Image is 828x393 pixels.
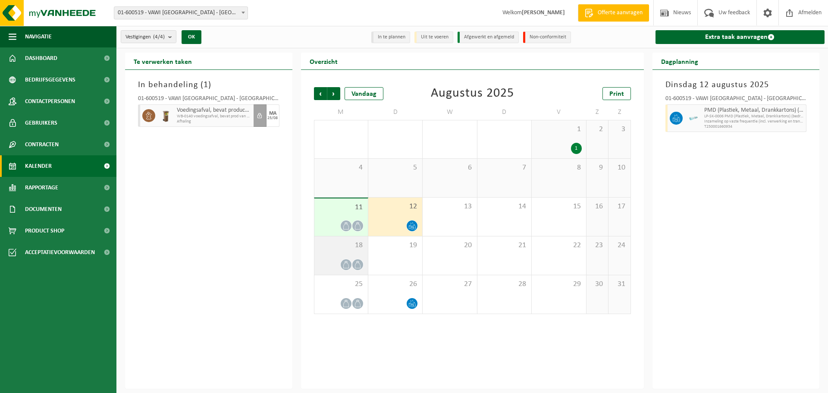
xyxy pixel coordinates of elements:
[319,163,364,173] span: 4
[319,280,364,289] span: 25
[125,53,201,69] h2: Te verwerken taken
[536,163,581,173] span: 8
[138,79,279,91] h3: In behandeling ( )
[704,119,804,124] span: Inzameling op vaste frequentie (incl. verwerking en transport)
[591,280,604,289] span: 30
[536,280,581,289] span: 29
[596,9,645,17] span: Offerte aanvragen
[373,280,418,289] span: 26
[125,31,165,44] span: Vestigingen
[482,280,527,289] span: 28
[613,202,626,211] span: 17
[177,107,251,114] span: Voedingsafval, bevat producten van dierlijke oorsprong, onverpakt, categorie 3
[522,9,565,16] strong: [PERSON_NAME]
[267,116,278,120] div: 25/08
[591,125,604,134] span: 2
[578,4,649,22] a: Offerte aanvragen
[114,6,248,19] span: 01-600519 - VAWI NV - ANTWERPEN
[532,104,586,120] td: V
[602,87,631,100] a: Print
[25,47,57,69] span: Dashboard
[160,109,172,122] img: WB-0140-HPE-BN-01
[608,104,630,120] td: Z
[414,31,453,43] li: Uit te voeren
[373,125,418,134] span: 29
[482,202,527,211] span: 14
[25,134,59,155] span: Contracten
[314,104,368,120] td: M
[114,7,248,19] span: 01-600519 - VAWI NV - ANTWERPEN
[153,34,165,40] count: (4/4)
[138,96,279,104] div: 01-600519 - VAWI [GEOGRAPHIC_DATA] - [GEOGRAPHIC_DATA]
[704,124,804,129] span: T250001660934
[345,87,383,100] div: Vandaag
[427,125,472,134] span: 30
[523,31,571,43] li: Non-conformiteit
[704,114,804,119] span: LP-SK-0006 PMD (Plastiek, Metaal, Drankkartons) (bedrijven)
[182,30,201,44] button: OK
[25,177,58,198] span: Rapportage
[301,53,346,69] h2: Overzicht
[269,111,276,116] div: MA
[482,125,527,134] span: 31
[373,202,418,211] span: 12
[687,112,700,125] img: LP-SK-00060-HPE-11
[458,31,519,43] li: Afgewerkt en afgemeld
[427,163,472,173] span: 6
[327,87,340,100] span: Volgende
[25,155,52,177] span: Kalender
[427,241,472,250] span: 20
[482,241,527,250] span: 21
[609,91,624,97] span: Print
[704,107,804,114] span: PMD (Plastiek, Metaal, Drankkartons) (bedrijven)
[591,202,604,211] span: 16
[423,104,477,120] td: W
[368,104,423,120] td: D
[613,241,626,250] span: 24
[655,30,825,44] a: Extra taak aanvragen
[536,241,581,250] span: 22
[427,202,472,211] span: 13
[25,242,95,263] span: Acceptatievoorwaarden
[613,125,626,134] span: 3
[665,79,807,91] h3: Dinsdag 12 augustus 2025
[431,87,514,100] div: Augustus 2025
[319,203,364,212] span: 11
[177,119,251,124] span: Afhaling
[371,31,410,43] li: In te plannen
[591,163,604,173] span: 9
[25,220,64,242] span: Product Shop
[571,143,582,154] div: 1
[204,81,208,89] span: 1
[25,112,57,134] span: Gebruikers
[613,280,626,289] span: 31
[25,91,75,112] span: Contactpersonen
[25,26,52,47] span: Navigatie
[314,87,327,100] span: Vorige
[25,69,75,91] span: Bedrijfsgegevens
[536,202,581,211] span: 15
[373,241,418,250] span: 19
[121,30,176,43] button: Vestigingen(4/4)
[427,280,472,289] span: 27
[319,241,364,250] span: 18
[477,104,532,120] td: D
[373,163,418,173] span: 5
[665,96,807,104] div: 01-600519 - VAWI [GEOGRAPHIC_DATA] - [GEOGRAPHIC_DATA]
[482,163,527,173] span: 7
[319,125,364,134] span: 28
[613,163,626,173] span: 10
[25,198,62,220] span: Documenten
[177,114,251,119] span: WB-0140 voedingsafval, bevat prod van dierl oorsprong, onve
[586,104,608,120] td: Z
[652,53,707,69] h2: Dagplanning
[536,125,581,134] span: 1
[591,241,604,250] span: 23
